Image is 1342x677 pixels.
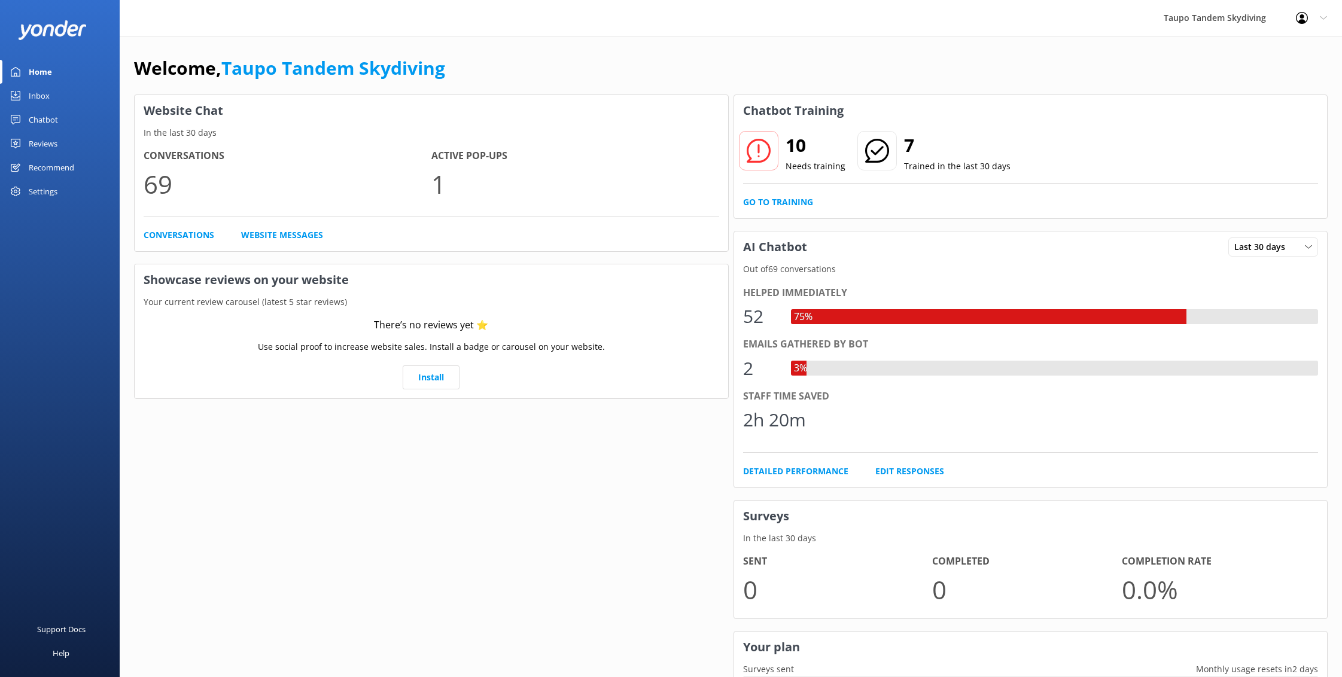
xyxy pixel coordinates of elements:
a: Conversations [144,228,214,242]
p: Surveys sent [734,663,803,676]
h4: Active Pop-ups [431,148,719,164]
h3: AI Chatbot [734,231,816,263]
div: Home [29,60,52,84]
p: Out of 69 conversations [734,263,1328,276]
div: Reviews [29,132,57,155]
p: Your current review carousel (latest 5 star reviews) [135,295,728,309]
h4: Completed [932,554,1122,569]
div: Help [53,641,69,665]
div: Inbox [29,84,50,108]
p: In the last 30 days [135,126,728,139]
p: 0.0 % [1122,569,1311,609]
div: 52 [743,302,779,331]
h3: Website Chat [135,95,728,126]
h2: 10 [786,131,845,160]
a: Website Messages [241,228,323,242]
div: There’s no reviews yet ⭐ [374,318,488,333]
a: Taupo Tandem Skydiving [221,56,445,80]
p: Needs training [786,160,845,173]
a: Edit Responses [875,465,944,478]
h3: Showcase reviews on your website [135,264,728,295]
p: Monthly usage resets in 2 days [1187,663,1327,676]
p: 0 [743,569,933,609]
h4: Conversations [144,148,431,164]
h3: Surveys [734,501,1328,532]
div: Helped immediately [743,285,1319,301]
span: Last 30 days [1234,240,1292,254]
div: 75% [791,309,815,325]
div: Settings [29,179,57,203]
div: Recommend [29,155,74,179]
img: yonder-white-logo.png [18,20,87,40]
p: 69 [144,164,431,204]
div: 2 [743,354,779,383]
div: Support Docs [37,617,86,641]
p: 0 [932,569,1122,609]
div: Emails gathered by bot [743,337,1319,352]
h3: Your plan [734,632,1328,663]
h3: Chatbot Training [734,95,853,126]
h1: Welcome, [134,54,445,83]
a: Detailed Performance [743,465,848,478]
p: Use social proof to increase website sales. Install a badge or carousel on your website. [258,340,605,353]
p: Trained in the last 30 days [904,160,1011,173]
p: In the last 30 days [734,532,1328,545]
div: 2h 20m [743,405,806,434]
h4: Sent [743,554,933,569]
a: Install [403,365,459,389]
a: Go to Training [743,196,813,209]
h4: Completion Rate [1122,554,1311,569]
div: Staff time saved [743,389,1319,404]
div: Chatbot [29,108,58,132]
h2: 7 [904,131,1011,160]
div: 3% [791,361,810,376]
p: 1 [431,164,719,204]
